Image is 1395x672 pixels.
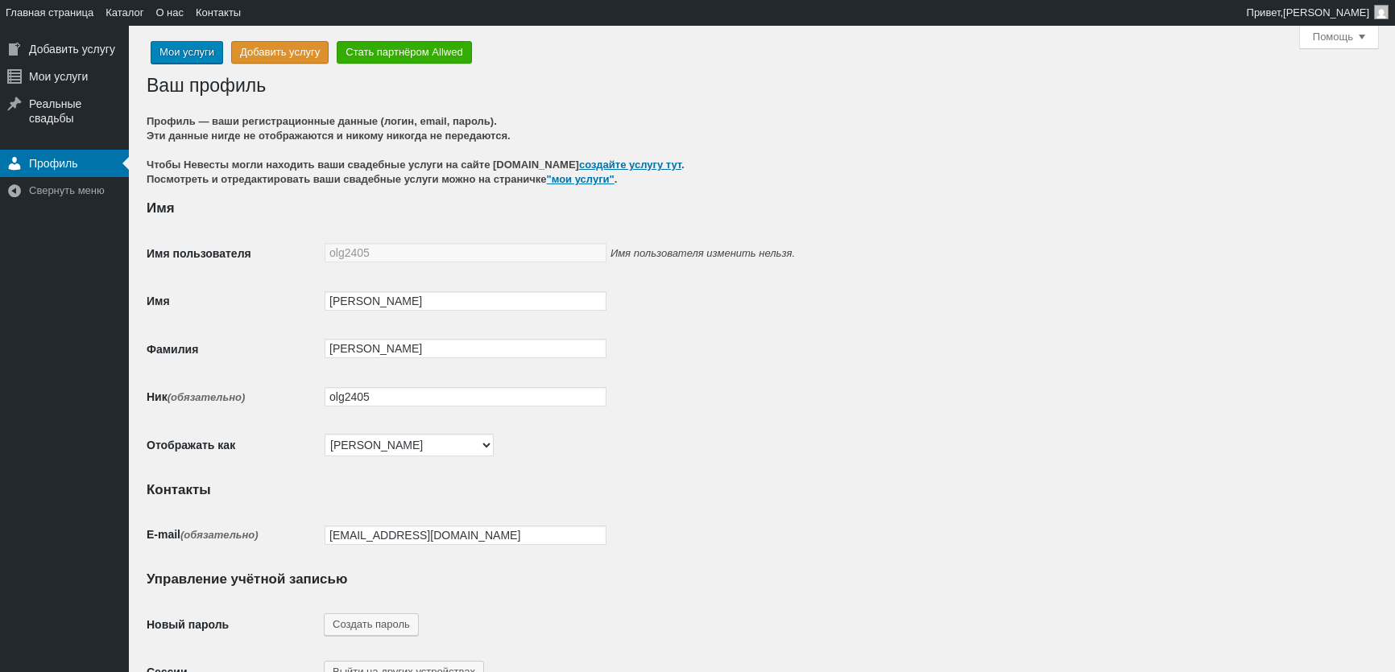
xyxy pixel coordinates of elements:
button: Помощь [1300,26,1378,48]
span: Имя пользователя изменить нельзя. [611,247,795,259]
a: "мои услуги" [547,173,615,185]
button: Создать пароль [324,613,419,636]
a: создайте услугу тут [579,159,681,171]
a: Мои услуги [151,41,223,64]
span: [PERSON_NAME] [1283,6,1369,19]
h4: Профиль — ваши регистрационные данные (логин, email, пароль). Эти данные нигде не отображаются и ... [147,114,1379,143]
span: (обязательно) [168,391,246,403]
span: (обязательно) [180,529,259,541]
label: Имя пользователя [147,247,251,260]
label: Фамилия [147,343,198,356]
h2: Контакты [147,483,1379,497]
label: Ник [147,390,245,403]
label: Имя [147,295,170,307]
label: Новый пароль [147,619,229,632]
h2: Имя [147,201,1379,216]
a: Добавить услугу [231,41,329,64]
a: Стать партнёром Allwed [337,41,471,64]
h2: Управление учётной записью [147,572,1379,587]
h1: Ваш профиль [147,67,266,101]
span: Чтобы Невесты могли находить ваши свадебные услуги на сайте [DOMAIN_NAME] . Посмотреть и отредакт... [147,158,1379,187]
label: E-mail [147,528,259,541]
label: Отображать как [147,439,235,451]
